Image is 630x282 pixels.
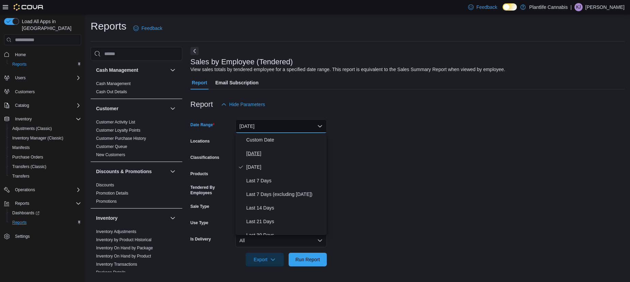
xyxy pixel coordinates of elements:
span: Transfers (Classic) [10,163,81,171]
button: Customer [169,104,177,113]
h3: Customer [96,105,118,112]
a: Cash Out Details [96,89,127,94]
button: Reports [7,60,84,69]
span: Hide Parameters [229,101,265,108]
a: Feedback [130,21,165,35]
a: Promotion Details [96,191,128,196]
button: [DATE] [235,119,327,133]
span: Customer Loyalty Points [96,128,140,133]
span: Feedback [476,4,497,11]
div: Discounts & Promotions [91,181,182,208]
span: Customer Purchase History [96,136,146,141]
h3: Discounts & Promotions [96,168,152,175]
span: Cash Out Details [96,89,127,95]
span: Catalog [15,103,29,108]
label: Products [190,171,208,177]
h3: Cash Management [96,67,138,73]
div: Customer [91,118,182,162]
button: Export [246,253,284,266]
button: Catalog [12,101,32,110]
h3: Report [190,100,213,109]
span: Export [250,253,280,266]
button: Customer [96,105,167,112]
span: Reports [15,201,29,206]
label: Date Range [190,122,215,128]
span: Manifests [10,144,81,152]
span: Transfers [10,172,81,180]
span: Dashboards [10,209,81,217]
span: Report [192,76,207,89]
a: Settings [12,232,32,240]
span: Customer Queue [96,144,127,149]
label: Is Delivery [190,236,211,242]
span: Inventory On Hand by Package [96,245,153,251]
span: Purchase Orders [10,153,81,161]
button: Operations [1,185,84,195]
span: Reports [10,60,81,68]
input: Dark Mode [503,3,517,11]
span: Reports [10,218,81,227]
span: Inventory Adjustments [96,229,136,234]
h3: Sales by Employee (Tendered) [190,58,293,66]
span: Adjustments (Classic) [12,126,52,131]
span: Manifests [12,145,30,150]
a: Reports [10,60,29,68]
label: Sale Type [190,204,209,209]
span: Promotions [96,199,117,204]
button: Cash Management [96,67,167,73]
button: Inventory [1,114,84,124]
span: Last 21 Days [246,217,324,226]
span: [DATE] [246,163,324,171]
a: Home [12,51,29,59]
span: Last 7 Days (excluding [DATE]) [246,190,324,198]
span: Dashboards [12,210,40,216]
span: Reports [12,199,81,208]
label: Tendered By Employees [190,185,233,196]
button: Reports [12,199,32,208]
a: Transfers [10,172,32,180]
a: Inventory by Product Historical [96,237,152,242]
span: Customers [15,89,35,95]
h1: Reports [91,19,126,33]
button: Transfers (Classic) [7,162,84,171]
span: Inventory Transactions [96,262,137,267]
button: Next [190,47,199,55]
button: Inventory [96,215,167,221]
span: Inventory Manager (Classic) [12,135,63,141]
a: Customer Queue [96,144,127,149]
a: Transfers (Classic) [10,163,49,171]
nav: Complex example [4,47,81,259]
span: Inventory [15,116,32,122]
span: Settings [12,232,81,240]
span: Inventory [12,115,81,123]
button: Reports [7,218,84,227]
span: Package Details [96,270,126,275]
span: Last 7 Days [246,177,324,185]
a: Package Details [96,270,126,275]
span: Transfers [12,173,29,179]
span: Adjustments (Classic) [10,125,81,133]
button: Home [1,49,84,59]
a: Inventory Manager (Classic) [10,134,66,142]
a: Inventory Adjustments [96,229,136,234]
label: Locations [190,138,210,144]
label: Use Type [190,220,208,226]
button: Catalog [1,101,84,110]
button: Run Report [289,253,327,266]
a: Cash Management [96,81,130,86]
a: Purchase Orders [10,153,46,161]
span: Cash Management [96,81,130,86]
a: Inventory On Hand by Product [96,254,151,259]
button: Inventory [169,214,177,222]
label: Classifications [190,155,219,160]
button: Users [12,74,28,82]
button: Inventory [12,115,34,123]
p: | [570,3,572,11]
div: Cash Management [91,80,182,99]
button: Adjustments (Classic) [7,124,84,133]
span: Email Subscription [215,76,259,89]
span: Last 30 Days [246,231,324,239]
a: Adjustments (Classic) [10,125,55,133]
span: Discounts [96,182,114,188]
h3: Inventory [96,215,118,221]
